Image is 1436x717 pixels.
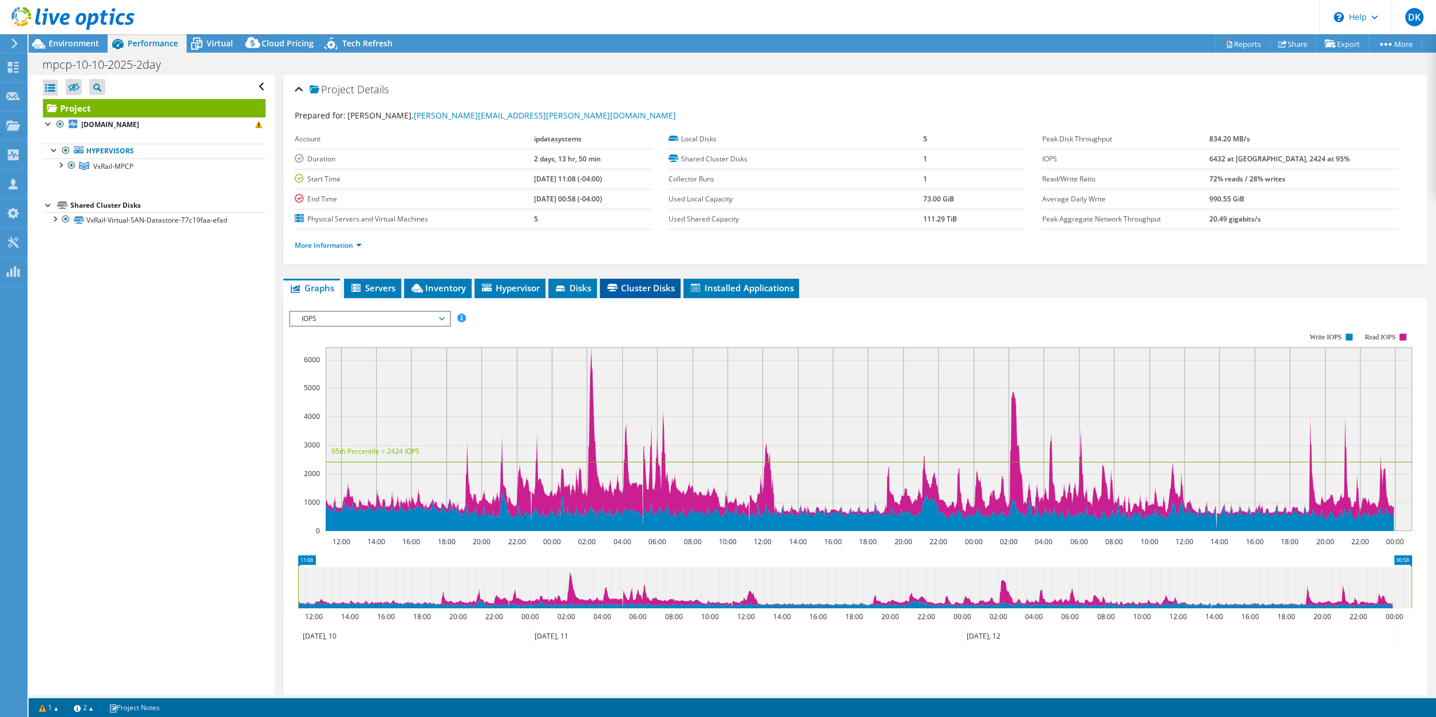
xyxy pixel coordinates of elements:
[1025,612,1043,621] text: 04:00
[578,537,596,546] text: 02:00
[895,537,912,546] text: 20:00
[207,38,233,49] span: Virtual
[990,612,1007,621] text: 02:00
[304,355,320,365] text: 6000
[929,537,947,546] text: 22:00
[557,612,575,621] text: 02:00
[331,446,420,456] text: 95th Percentile = 2424 IOPS
[1042,153,1209,165] label: IOPS
[689,282,793,294] span: Installed Applications
[1310,333,1342,341] text: Write IOPS
[342,38,393,49] span: Tech Refresh
[1209,154,1350,164] b: 6432 at [GEOGRAPHIC_DATA], 2424 at 95%
[295,153,534,165] label: Duration
[923,154,927,164] b: 1
[737,612,755,621] text: 12:00
[357,82,389,96] span: Details
[296,312,443,326] span: IOPS
[1042,173,1209,185] label: Read/Write Ratio
[508,537,526,546] text: 22:00
[43,159,266,173] a: VxRail-MPCP
[1386,612,1403,621] text: 00:00
[295,133,534,145] label: Account
[534,214,538,224] b: 5
[333,537,350,546] text: 12:00
[31,700,66,715] a: 1
[954,612,971,621] text: 00:00
[341,612,359,621] text: 14:00
[1350,612,1367,621] text: 22:00
[1241,612,1259,621] text: 16:00
[668,153,923,165] label: Shared Cluster Disks
[37,58,179,71] h1: mpcp-10-10-2025-2day
[665,612,683,621] text: 08:00
[543,537,561,546] text: 00:00
[449,612,467,621] text: 20:00
[1386,537,1404,546] text: 00:00
[101,700,168,715] a: Project Notes
[1205,612,1223,621] text: 14:00
[289,282,334,294] span: Graphs
[789,537,807,546] text: 14:00
[304,497,320,507] text: 1000
[668,133,923,145] label: Local Disks
[304,440,320,450] text: 3000
[668,173,923,185] label: Collector Runs
[554,282,591,294] span: Disks
[295,110,346,121] label: Prepared for:
[1269,35,1316,53] a: Share
[1334,12,1344,22] svg: \n
[965,537,983,546] text: 00:00
[668,213,923,225] label: Used Shared Capacity
[534,194,602,204] b: [DATE] 00:58 (-04:00)
[1105,537,1123,546] text: 08:00
[43,99,266,117] a: Project
[1316,537,1334,546] text: 20:00
[1000,537,1018,546] text: 02:00
[809,612,827,621] text: 16:00
[1042,193,1209,205] label: Average Daily Write
[521,612,539,621] text: 00:00
[719,537,737,546] text: 10:00
[305,612,323,621] text: 12:00
[1368,35,1422,53] a: More
[304,469,320,478] text: 2000
[480,282,540,294] span: Hypervisor
[1141,537,1158,546] text: 10:00
[923,134,927,144] b: 5
[413,612,431,621] text: 18:00
[754,537,772,546] text: 12:00
[43,212,266,227] a: VxRail-Virtual-SAN-Datastore-77c19faa-efad
[923,194,954,204] b: 73.00 GiB
[438,537,456,546] text: 18:00
[534,134,581,144] b: ipdatasystems
[128,38,178,49] span: Performance
[410,282,466,294] span: Inventory
[534,174,602,184] b: [DATE] 11:08 (-04:00)
[1215,35,1270,53] a: Reports
[824,537,842,546] text: 16:00
[402,537,420,546] text: 16:00
[473,537,490,546] text: 20:00
[485,612,503,621] text: 22:00
[923,214,957,224] b: 111.29 TiB
[1209,194,1244,204] b: 990.55 GiB
[310,84,354,96] span: Project
[1042,213,1209,225] label: Peak Aggregate Network Throughput
[1281,537,1299,546] text: 18:00
[648,537,666,546] text: 06:00
[1061,612,1079,621] text: 06:00
[1133,612,1151,621] text: 10:00
[304,411,320,421] text: 4000
[859,537,877,546] text: 18:00
[262,38,314,49] span: Cloud Pricing
[414,110,676,121] a: [PERSON_NAME][EMAIL_ADDRESS][PERSON_NAME][DOMAIN_NAME]
[347,110,676,121] span: [PERSON_NAME],
[917,612,935,621] text: 22:00
[668,193,923,205] label: Used Local Capacity
[295,193,534,205] label: End Time
[367,537,385,546] text: 14:00
[773,612,791,621] text: 14:00
[295,213,534,225] label: Physical Servers and Virtual Machines
[1365,333,1396,341] text: Read IOPS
